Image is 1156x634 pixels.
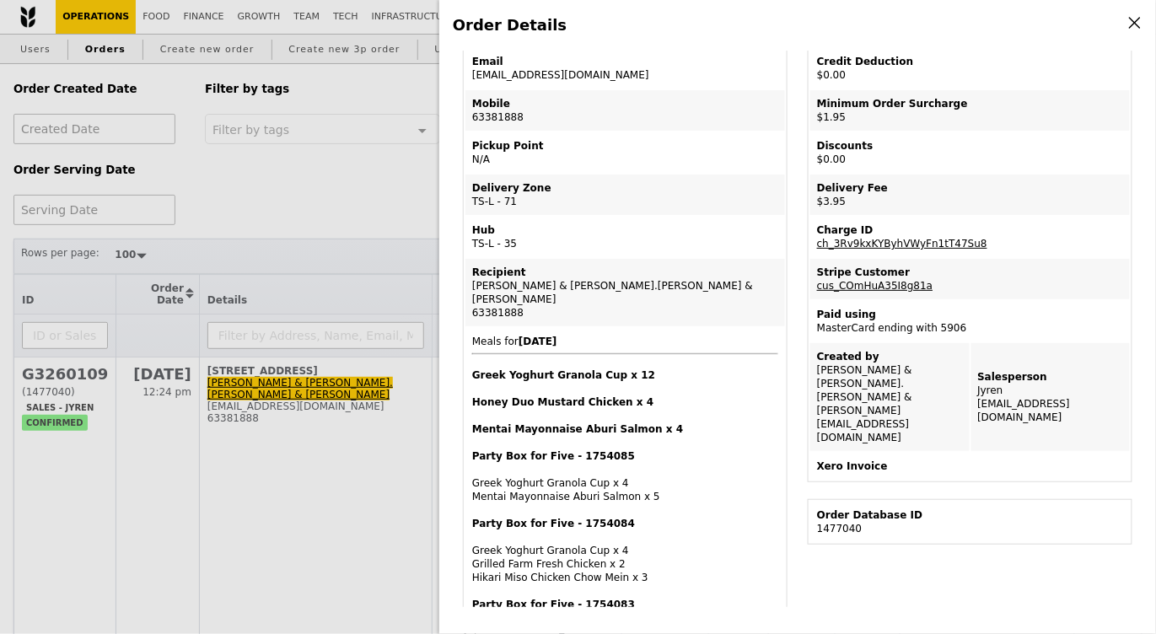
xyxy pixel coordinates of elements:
[465,132,785,173] td: N/A
[817,55,1123,68] div: Credit Deduction
[472,422,778,436] h4: Mentai Mayonnaise Aburi Salmon x 4
[810,343,970,451] td: [PERSON_NAME] & [PERSON_NAME].[PERSON_NAME] & [PERSON_NAME] [EMAIL_ADDRESS][DOMAIN_NAME]
[472,181,778,195] div: Delivery Zone
[472,306,778,320] div: 63381888
[817,308,1123,321] div: Paid using
[810,90,1130,131] td: $1.95
[472,395,778,409] h4: Honey Duo Mustard Chicken x 4
[810,301,1130,341] td: MasterCard ending with 5906
[817,459,1123,473] div: Xero Invoice
[472,279,778,306] div: [PERSON_NAME] & [PERSON_NAME].[PERSON_NAME] & [PERSON_NAME]
[453,16,567,34] span: Order Details
[465,175,785,215] td: TS-L - 71
[817,181,1123,195] div: Delivery Fee
[472,139,778,153] div: Pickup Point
[465,217,785,257] td: TS-L - 35
[810,48,1130,89] td: $0.00
[817,280,933,292] a: cus_COmHuA35I8g81a
[472,223,778,237] div: Hub
[472,517,778,530] h4: Party Box for Five - 1754084
[810,132,1130,173] td: $0.00
[472,449,778,503] div: Greek Yoghurt Granola Cup x 4 Mentai Mayonnaise Aburi Salmon x 5
[465,48,785,89] td: [EMAIL_ADDRESS][DOMAIN_NAME]
[810,502,1130,542] td: 1477040
[472,55,778,68] div: Email
[817,350,963,363] div: Created by
[472,598,778,611] h4: Party Box for Five - 1754083
[472,368,778,382] h4: Greek Yoghurt Granola Cup x 12
[817,266,1123,279] div: Stripe Customer
[472,266,778,279] div: Recipient
[465,90,785,131] td: 63381888
[817,223,1123,237] div: Charge ID
[817,508,1123,522] div: Order Database ID
[817,97,1123,110] div: Minimum Order Surcharge
[472,449,778,463] h4: Party Box for Five - 1754085
[817,139,1123,153] div: Discounts
[810,175,1130,215] td: $3.95
[978,370,1124,384] div: Salesperson
[519,336,557,347] b: [DATE]
[817,238,987,250] a: ch_3Rv9kxKYByhVWyFn1tT47Su8
[472,517,778,584] div: Greek Yoghurt Granola Cup x 4 Grilled Farm Fresh Chicken x 2 Hikari Miso Chicken Chow Mein x 3
[472,97,778,110] div: Mobile
[971,343,1131,451] td: Jyren [EMAIL_ADDRESS][DOMAIN_NAME]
